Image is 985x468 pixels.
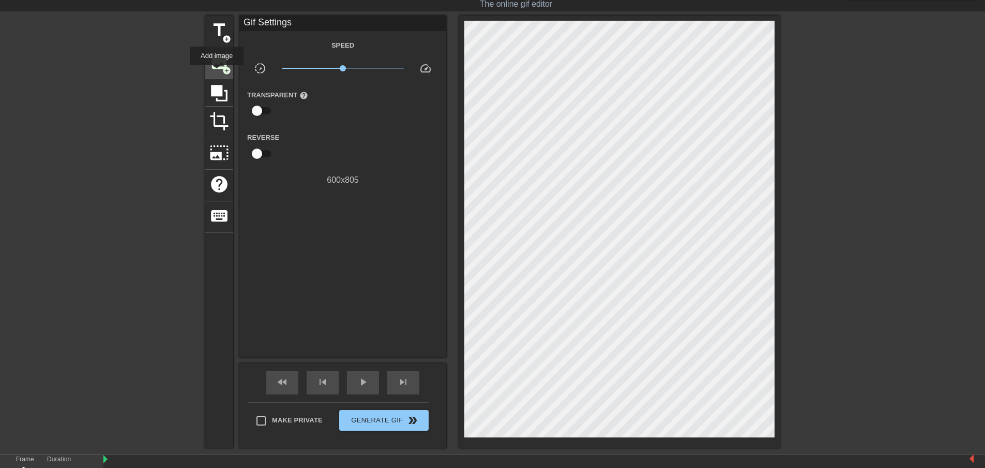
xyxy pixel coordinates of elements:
[339,410,429,431] button: Generate Gif
[239,16,446,31] div: Gif Settings
[343,414,425,427] span: Generate Gif
[299,91,308,100] span: help
[419,62,432,75] span: speed
[209,143,229,163] span: photo_size_select_large
[209,206,229,226] span: keyboard
[247,133,279,143] label: Reverse
[357,376,369,388] span: play_arrow
[209,174,229,194] span: help
[247,90,308,100] label: Transparent
[222,35,231,43] span: add_circle
[209,20,229,40] span: title
[406,414,419,427] span: double_arrow
[397,376,410,388] span: skip_next
[331,40,354,51] label: Speed
[209,111,229,131] span: crop
[239,174,446,186] div: 600 x 805
[254,62,266,75] span: slow_motion_video
[272,415,323,426] span: Make Private
[47,457,71,463] label: Duration
[969,455,974,463] img: bound-end.png
[209,52,229,71] span: image
[276,376,289,388] span: fast_rewind
[316,376,329,388] span: skip_previous
[222,66,231,75] span: add_circle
